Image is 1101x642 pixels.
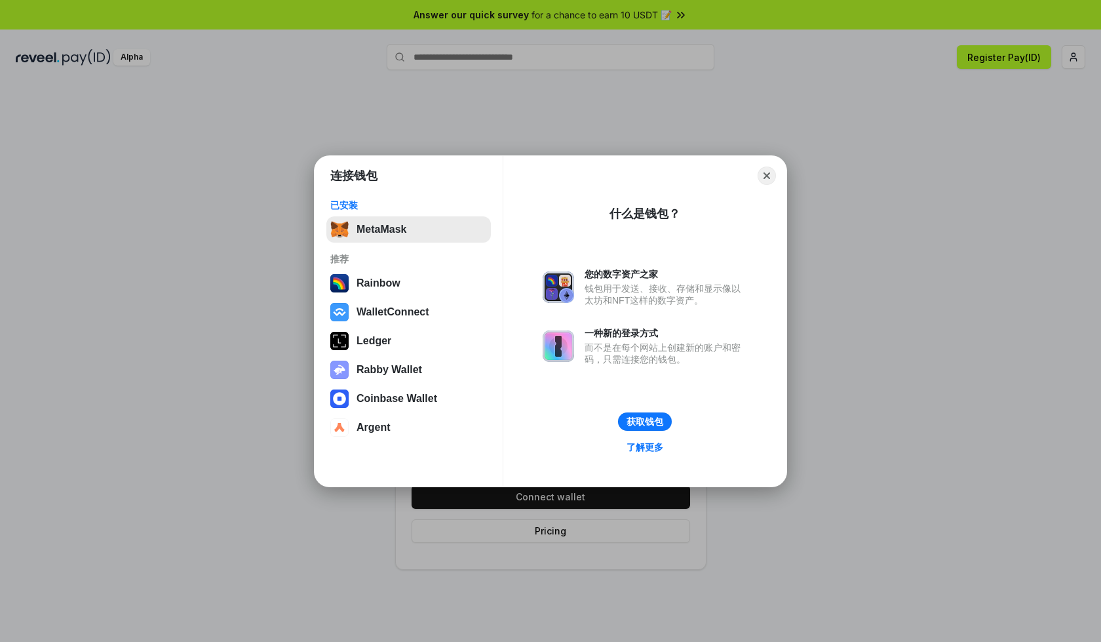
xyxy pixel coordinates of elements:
[543,331,574,362] img: svg+xml,%3Csvg%20xmlns%3D%22http%3A%2F%2Fwww.w3.org%2F2000%2Fsvg%22%20fill%3D%22none%22%20viewBox...
[543,271,574,303] img: svg+xml,%3Csvg%20xmlns%3D%22http%3A%2F%2Fwww.w3.org%2F2000%2Fsvg%22%20fill%3D%22none%22%20viewBox...
[357,277,400,289] div: Rainbow
[357,422,391,433] div: Argent
[330,390,349,408] img: svg+xml,%3Csvg%20width%3D%2228%22%20height%3D%2228%22%20viewBox%3D%220%200%2028%2028%22%20fill%3D...
[609,206,680,222] div: 什么是钱包？
[326,328,491,354] button: Ledger
[330,274,349,292] img: svg+xml,%3Csvg%20width%3D%22120%22%20height%3D%22120%22%20viewBox%3D%220%200%20120%20120%22%20fil...
[627,441,663,453] div: 了解更多
[627,416,663,428] div: 获取钱包
[330,303,349,321] img: svg+xml,%3Csvg%20width%3D%2228%22%20height%3D%2228%22%20viewBox%3D%220%200%2028%2028%22%20fill%3D...
[585,268,747,280] div: 您的数字资产之家
[619,439,671,456] a: 了解更多
[585,327,747,339] div: 一种新的登录方式
[326,357,491,383] button: Rabby Wallet
[758,167,776,185] button: Close
[326,299,491,325] button: WalletConnect
[326,386,491,412] button: Coinbase Wallet
[585,342,747,365] div: 而不是在每个网站上创建新的账户和密码，只需连接您的钱包。
[330,361,349,379] img: svg+xml,%3Csvg%20xmlns%3D%22http%3A%2F%2Fwww.w3.org%2F2000%2Fsvg%22%20fill%3D%22none%22%20viewBox...
[357,393,437,405] div: Coinbase Wallet
[330,168,377,184] h1: 连接钱包
[326,414,491,441] button: Argent
[326,216,491,243] button: MetaMask
[357,224,406,235] div: MetaMask
[618,412,672,431] button: 获取钱包
[357,335,391,347] div: Ledger
[330,199,487,211] div: 已安装
[357,364,422,376] div: Rabby Wallet
[326,270,491,296] button: Rainbow
[330,220,349,239] img: svg+xml,%3Csvg%20fill%3D%22none%22%20height%3D%2233%22%20viewBox%3D%220%200%2035%2033%22%20width%...
[330,253,487,265] div: 推荐
[330,332,349,350] img: svg+xml,%3Csvg%20xmlns%3D%22http%3A%2F%2Fwww.w3.org%2F2000%2Fsvg%22%20width%3D%2228%22%20height%3...
[357,306,429,318] div: WalletConnect
[330,418,349,437] img: svg+xml,%3Csvg%20width%3D%2228%22%20height%3D%2228%22%20viewBox%3D%220%200%2028%2028%22%20fill%3D...
[585,283,747,306] div: 钱包用于发送、接收、存储和显示像以太坊和NFT这样的数字资产。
